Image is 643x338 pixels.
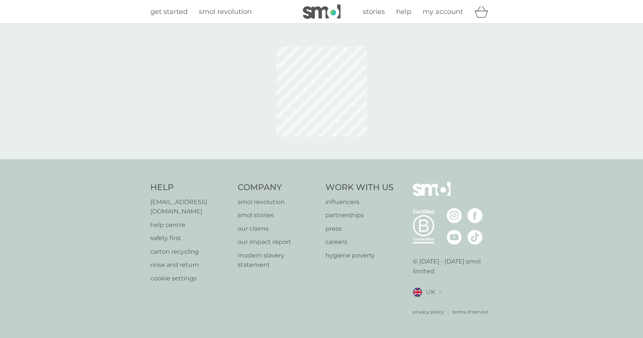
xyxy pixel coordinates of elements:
[238,197,318,207] a: smol revolution
[423,8,463,16] span: my account
[238,182,318,193] h4: Company
[467,208,483,223] img: visit the smol Facebook page
[150,220,231,230] a: help centre
[325,197,394,207] a: influencers
[413,257,493,276] p: © [DATE] - [DATE] smol limited
[325,237,394,247] a: careers
[238,224,318,234] a: our claims
[413,288,422,297] img: UK flag
[423,6,463,17] a: my account
[325,210,394,220] a: partnerships
[150,6,188,17] a: get started
[447,208,462,223] img: visit the smol Instagram page
[467,230,483,245] img: visit the smol Tiktok page
[325,182,394,193] h4: Work With Us
[150,197,231,216] a: [EMAIL_ADDRESS][DOMAIN_NAME]
[396,8,411,16] span: help
[325,224,394,234] a: press
[150,247,231,257] a: carton recycling
[452,308,488,315] a: terms of service
[447,230,462,245] img: visit the smol Youtube page
[238,237,318,247] a: our impact report
[363,8,385,16] span: stories
[238,210,318,220] a: smol stories
[150,260,231,270] a: rinse and return
[325,251,394,260] a: hygiene poverty
[150,8,188,16] span: get started
[426,287,435,297] span: UK
[150,233,231,243] a: safety first
[413,182,451,207] img: smol
[238,251,318,270] a: modern slavery statement
[439,290,441,294] img: select a new location
[199,6,252,17] a: smol revolution
[413,308,444,315] a: privacy policy
[303,5,341,19] img: smol
[396,6,411,17] a: help
[474,4,493,19] div: basket
[150,182,231,193] h4: Help
[150,274,231,283] a: cookie settings
[199,8,252,16] span: smol revolution
[363,6,385,17] a: stories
